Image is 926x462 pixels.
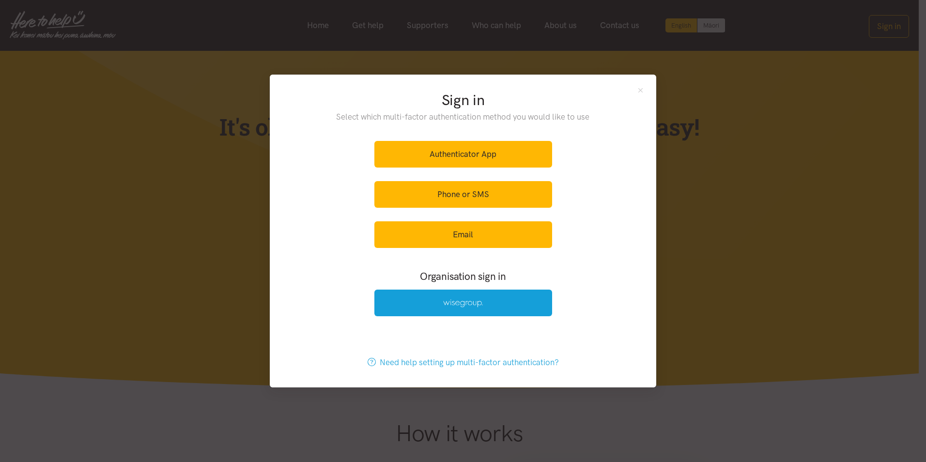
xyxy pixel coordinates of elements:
h3: Organisation sign in [348,269,578,283]
a: Authenticator App [374,141,552,168]
a: Email [374,221,552,248]
a: Phone or SMS [374,181,552,208]
button: Close [636,86,645,94]
p: Select which multi-factor authentication method you would like to use [317,110,610,123]
a: Need help setting up multi-factor authentication? [357,349,569,376]
img: Wise Group [443,299,483,308]
h2: Sign in [317,90,610,110]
